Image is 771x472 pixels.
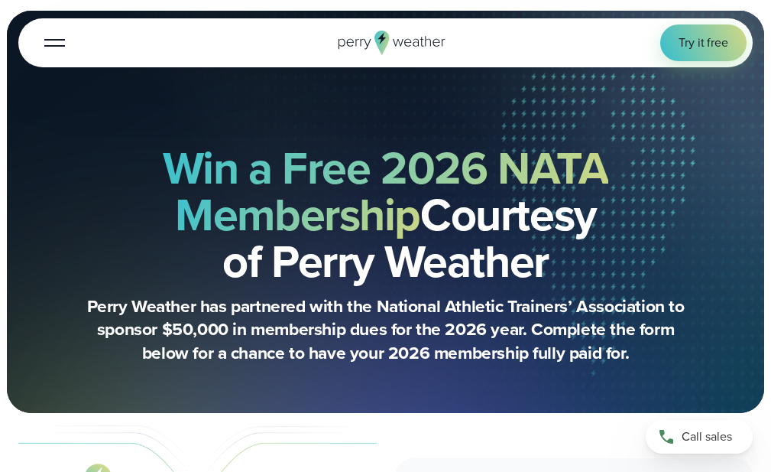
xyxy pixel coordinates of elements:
[679,34,728,52] span: Try it free
[80,295,692,364] p: Perry Weather has partnered with the National Athletic Trainers’ Association to sponsor $50,000 i...
[163,135,609,249] strong: Win a Free 2026 NATA Membership
[660,24,747,61] a: Try it free
[682,428,732,446] span: Call sales
[18,145,753,285] h2: Courtesy of Perry Weather
[646,420,753,454] a: Call sales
